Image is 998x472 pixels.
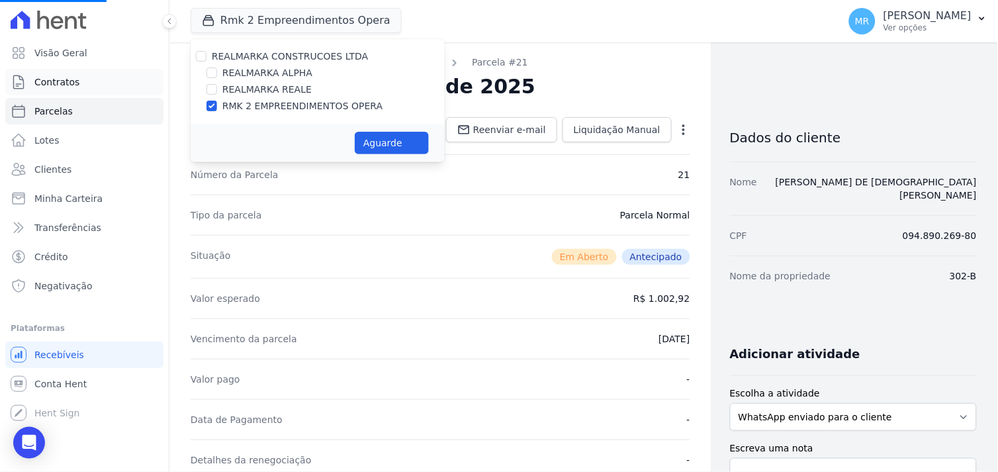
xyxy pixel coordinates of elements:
span: Conta Hent [34,377,87,391]
dt: Data de Pagamento [191,413,283,426]
span: Parcelas [34,105,73,118]
dd: - [687,413,690,426]
p: [PERSON_NAME] [884,9,972,23]
span: Lotes [34,134,60,147]
h3: Dados do cliente [730,130,977,146]
dt: Nome [730,175,757,202]
a: Transferências [5,214,163,241]
dt: Valor pago [191,373,240,386]
dd: 21 [678,168,690,181]
span: Visão Geral [34,46,87,60]
dt: Tipo da parcela [191,209,262,222]
dt: Nome da propriedade [730,269,831,283]
p: Ver opções [884,23,972,33]
dt: Detalhes da renegociação [191,453,312,467]
dd: [DATE] [658,332,690,346]
dt: Valor esperado [191,292,260,305]
a: Clientes [5,156,163,183]
a: Contratos [5,69,163,95]
a: Parcela #21 [472,56,528,70]
span: Recebíveis [34,348,84,361]
a: Negativação [5,273,163,299]
button: Rmk 2 Empreendimentos Opera [191,8,402,33]
dd: - [687,453,690,467]
label: REALMARKA ALPHA [222,66,312,80]
a: Visão Geral [5,40,163,66]
a: Lotes [5,127,163,154]
label: RMK 2 EMPREENDIMENTOS OPERA [222,99,383,113]
a: Conta Hent [5,371,163,397]
span: Clientes [34,163,71,176]
a: Parcelas [5,98,163,124]
a: Crédito [5,244,163,270]
label: Escolha a atividade [730,387,977,401]
span: Crédito [34,250,68,263]
span: Em Aberto [552,249,617,265]
h3: Adicionar atividade [730,346,860,362]
button: Aguarde [355,132,429,154]
dt: Vencimento da parcela [191,332,297,346]
dd: 094.890.269-80 [903,229,977,242]
span: Contratos [34,75,79,89]
button: MR [PERSON_NAME] Ver opções [839,3,998,40]
dd: Parcela Normal [620,209,690,222]
dd: 302-B [950,269,977,283]
a: Minha Carteira [5,185,163,212]
dd: - [687,373,690,386]
span: Antecipado [622,249,690,265]
dt: Situação [191,249,231,265]
label: REALMARKA CONSTRUCOES LTDA [212,51,369,62]
label: Escreva uma nota [730,442,977,455]
dd: R$ 1.002,92 [633,292,690,305]
span: Minha Carteira [34,192,103,205]
label: REALMARKA REALE [222,83,312,97]
span: Reenviar e-mail [473,123,546,136]
span: Negativação [34,279,93,293]
span: Liquidação Manual [574,123,660,136]
dt: CPF [730,229,747,242]
a: Reenviar e-mail [446,117,557,142]
div: Plataformas [11,320,158,336]
a: [PERSON_NAME] DE [DEMOGRAPHIC_DATA][PERSON_NAME] [776,177,977,201]
div: Open Intercom Messenger [13,427,45,459]
dt: Número da Parcela [191,168,279,181]
a: Recebíveis [5,342,163,368]
a: Liquidação Manual [563,117,672,142]
span: Transferências [34,221,101,234]
span: MR [855,17,870,26]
